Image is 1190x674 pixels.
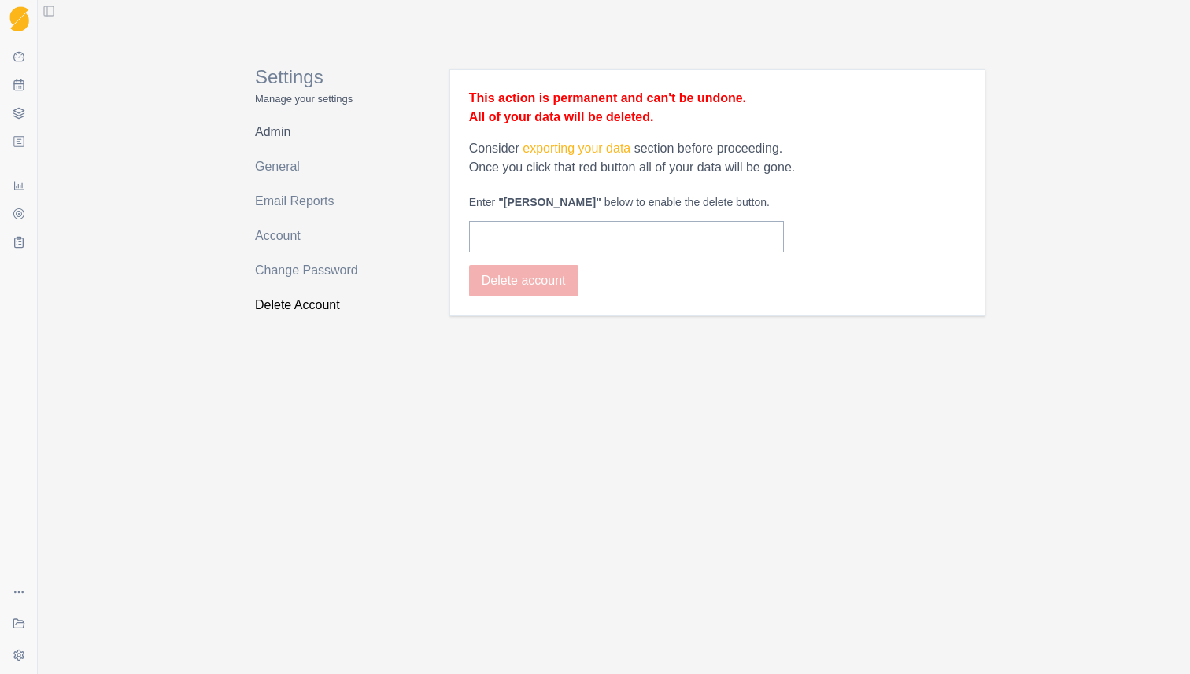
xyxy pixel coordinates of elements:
p: Consider section before proceeding. [469,139,966,158]
p: Settings [255,63,380,91]
button: Settings [6,643,31,668]
p: "[PERSON_NAME]" [498,196,601,208]
a: General [255,154,380,179]
p: Once you click that red button all of your data will be gone. [469,158,966,177]
a: Logo [6,6,31,31]
button: Delete account [469,265,578,296]
a: Delete Account [255,293,380,318]
a: exporting your data [523,142,630,155]
a: Change Password [255,258,380,283]
p: This action is permanent and can't be undone. [469,89,966,108]
img: Logo [9,6,29,32]
a: Account [255,223,380,249]
p: Manage your settings [255,91,380,107]
p: All of your data will be deleted. [469,108,966,127]
div: Enter below to enable the delete button. [469,196,966,208]
a: Email Reports [255,189,380,214]
a: Admin [255,120,380,145]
